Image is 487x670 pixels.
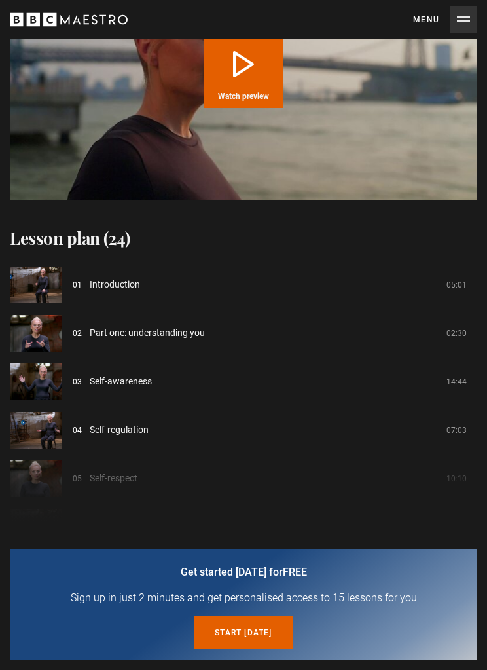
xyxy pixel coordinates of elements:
span: Self-awareness [90,375,152,388]
p: 02:30 [446,327,467,339]
p: 14:44 [446,376,467,388]
span: Introduction [90,278,140,291]
p: 05:01 [446,279,467,291]
p: 03 [73,376,82,388]
p: 04 [73,424,82,436]
span: free [283,566,307,578]
span: Watch preview [218,92,269,100]
p: 02 [73,327,82,339]
a: Start [DATE] [194,616,293,649]
span: Self-regulation [90,423,149,437]
p: 07:03 [446,424,467,436]
h2: Get started [DATE] for [20,565,467,580]
p: 01 [73,279,82,291]
button: Toggle navigation [413,6,477,33]
p: Sign up in just 2 minutes and get personalised access to 15 lessons for you [20,590,467,606]
h2: Lesson plan (24) [10,227,477,250]
span: Part one: understanding you [90,326,205,340]
svg: BBC Maestro [10,10,128,29]
button: Play Course overview for The Art of Influence with Evy Poumpouras [204,29,283,108]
